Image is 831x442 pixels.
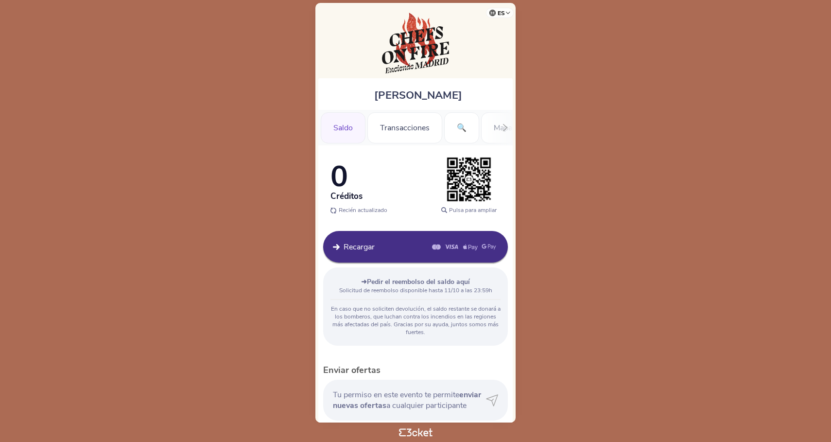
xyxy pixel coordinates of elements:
span: Pedir el reembolso del saldo aquí [367,277,470,286]
p: Solicitud de reembolso disponible hasta 11/10 a las 23:59h [330,286,501,294]
img: Chefs on Fire Madrid 2025 [382,13,449,73]
a: Saldo [321,122,365,132]
div: 🔍 [444,112,479,143]
b: enviar nuevas ofertas [333,389,481,411]
span: Recién actualizado [339,206,387,214]
span: 0 [330,157,348,196]
span: Recargar [344,242,375,252]
span: Tu permiso en este evento te permite a cualquier participante [333,389,486,411]
span: [PERSON_NAME] [374,88,462,103]
span: Pulsa para ampliar [449,206,497,214]
a: Mapa [481,122,525,132]
a: 🔍 [444,122,479,132]
div: Transacciones [367,112,442,143]
a: Transacciones [367,122,442,132]
img: transparent_placeholder.3f4e7402.png [445,155,493,204]
p: ➜ [330,277,501,286]
p: En caso que no soliciten devolución, el saldo restante se donará a los bomberos, que luchan contr... [330,305,501,336]
h3: Enviar ofertas [323,365,508,375]
div: Saldo [321,112,365,143]
div: Mapa [481,112,525,143]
